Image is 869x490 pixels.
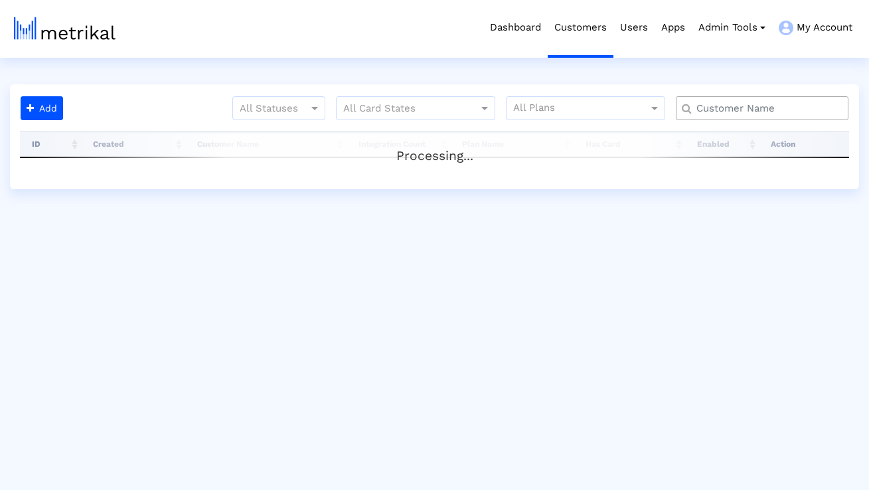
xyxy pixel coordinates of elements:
[779,21,793,35] img: my-account-menu-icon.png
[20,131,81,157] th: ID
[347,131,450,157] th: Integration Count
[759,131,849,157] th: Action
[685,131,759,157] th: Enabled
[21,96,63,120] button: Add
[513,100,651,118] input: All Plans
[20,133,849,160] div: Processing...
[185,131,347,157] th: Customer Name
[687,102,843,116] input: Customer Name
[81,131,185,157] th: Created
[450,131,574,157] th: Plan Name
[14,17,116,40] img: metrical-logo-light.png
[574,131,685,157] th: Has Card
[343,100,464,118] input: All Card States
